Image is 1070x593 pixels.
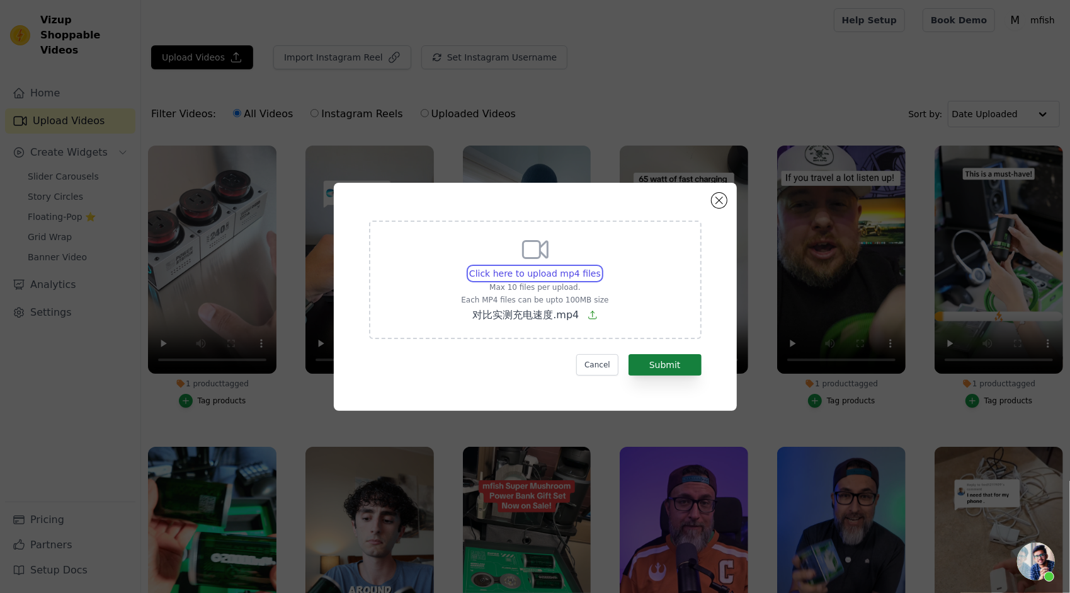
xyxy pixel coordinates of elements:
[461,282,608,292] p: Max 10 files per upload.
[629,354,702,376] button: Submit
[712,193,727,208] button: Close modal
[461,295,608,305] p: Each MP4 files can be upto 100MB size
[472,309,579,321] span: 对比实测充电速度.mp4
[576,354,618,376] button: Cancel
[1017,543,1055,580] div: 开放式聊天
[469,268,601,279] span: Click here to upload mp4 files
